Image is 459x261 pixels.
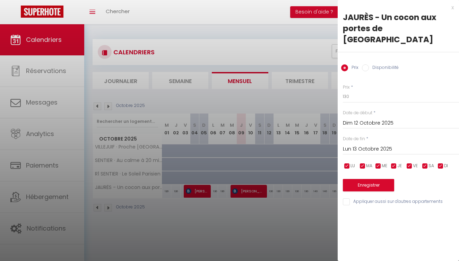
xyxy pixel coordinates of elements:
[348,64,358,72] label: Prix
[413,163,418,169] span: VE
[382,163,387,169] span: ME
[343,12,454,45] div: JAURÈS - Un cocon aux portes de [GEOGRAPHIC_DATA]
[444,163,448,169] span: DI
[397,163,402,169] span: JE
[428,163,434,169] span: SA
[343,110,372,116] label: Date de début
[366,163,372,169] span: MA
[350,163,355,169] span: LU
[369,64,399,72] label: Disponibilité
[343,84,350,91] label: Prix
[338,3,454,12] div: x
[343,136,365,142] label: Date de fin
[343,179,394,191] button: Enregistrer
